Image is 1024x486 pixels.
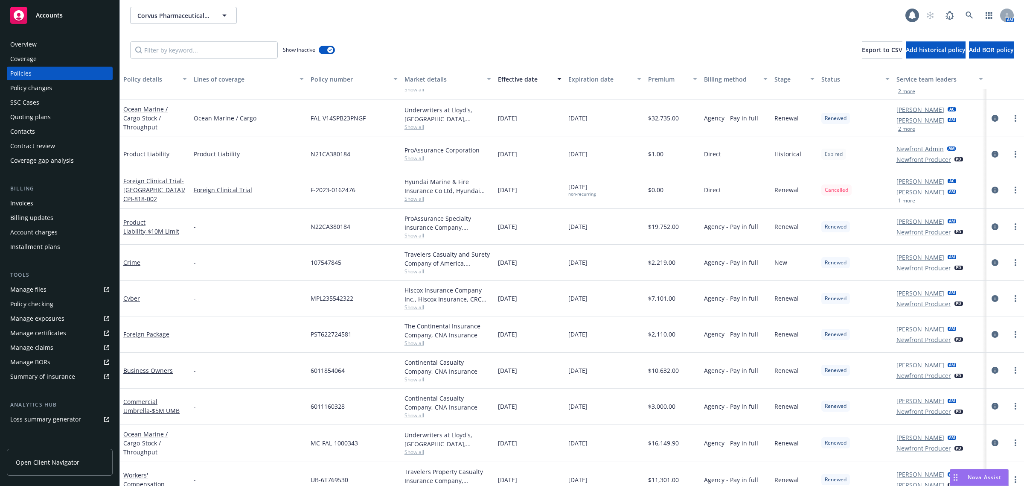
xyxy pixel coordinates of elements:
[818,69,893,89] button: Status
[311,330,352,339] span: PST622724581
[645,69,701,89] button: Premium
[190,69,307,89] button: Lines of coverage
[648,258,675,267] span: $2,219.00
[648,75,688,84] div: Premium
[825,331,847,338] span: Renewed
[896,187,944,196] a: [PERSON_NAME]
[825,259,847,266] span: Renewed
[906,46,966,54] span: Add historical policy
[123,258,140,266] a: Crime
[7,96,113,109] a: SSC Cases
[704,222,758,231] span: Agency - Pay in full
[10,154,74,167] div: Coverage gap analysis
[648,222,679,231] span: $19,752.00
[825,223,847,231] span: Renewed
[10,139,55,153] div: Contract review
[1010,113,1021,123] a: more
[7,283,113,296] a: Manage files
[821,75,880,84] div: Status
[771,69,818,89] button: Stage
[194,185,304,194] a: Foreign Clinical Trial
[825,402,847,410] span: Renewed
[7,184,113,193] div: Billing
[498,366,517,375] span: [DATE]
[774,330,799,339] span: Renewal
[568,475,588,484] span: [DATE]
[568,439,588,448] span: [DATE]
[896,253,944,262] a: [PERSON_NAME]
[404,322,492,340] div: The Continental Insurance Company, CNA Insurance
[7,38,113,51] a: Overview
[498,258,517,267] span: [DATE]
[404,286,492,304] div: Hiscox Insurance Company Inc., Hiscox Insurance, CRC Group
[1010,474,1021,485] a: more
[7,125,113,138] a: Contacts
[896,396,944,405] a: [PERSON_NAME]
[10,297,53,311] div: Policy checking
[774,366,799,375] span: Renewal
[194,114,304,123] a: Ocean Marine / Cargo
[10,110,51,124] div: Quoting plans
[896,144,944,153] a: Newfront Admin
[990,222,1000,232] a: circleInformation
[896,299,951,308] a: Newfront Producer
[404,146,492,155] div: ProAssurance Corporation
[774,439,799,448] span: Renewal
[980,7,998,24] a: Switch app
[311,294,353,303] span: MPL235542322
[7,240,113,254] a: Installment plans
[825,366,847,374] span: Renewed
[704,75,758,84] div: Billing method
[123,439,161,456] span: - Stock / Throughput
[961,7,978,24] a: Search
[1010,365,1021,375] a: more
[906,41,966,59] button: Add historical policy
[568,114,588,123] span: [DATE]
[990,185,1000,195] a: circleInformation
[123,177,185,203] span: - [GEOGRAPHIC_DATA]/CPI-818-002
[123,177,185,203] a: Foreign Clinical Trial
[498,75,552,84] div: Effective date
[704,366,758,375] span: Agency - Pay in full
[7,67,113,80] a: Policies
[7,413,113,426] a: Loss summary generator
[648,114,679,123] span: $32,735.00
[825,439,847,447] span: Renewed
[568,402,588,411] span: [DATE]
[704,439,758,448] span: Agency - Pay in full
[1010,149,1021,159] a: more
[194,75,294,84] div: Lines of coverage
[969,46,1014,54] span: Add BOR policy
[123,150,169,158] a: Product Liability
[990,293,1000,304] a: circleInformation
[896,105,944,114] a: [PERSON_NAME]
[990,113,1000,123] a: circleInformation
[36,12,63,19] span: Accounts
[704,114,758,123] span: Agency - Pay in full
[7,271,113,279] div: Tools
[120,69,190,89] button: Policy details
[896,289,944,298] a: [PERSON_NAME]
[896,325,944,334] a: [PERSON_NAME]
[404,155,492,162] span: Show all
[896,177,944,186] a: [PERSON_NAME]
[498,294,517,303] span: [DATE]
[123,398,180,415] a: Commercial Umbrella
[194,366,196,375] span: -
[7,312,113,325] span: Manage exposures
[990,401,1000,411] a: circleInformation
[1010,401,1021,411] a: more
[896,407,951,416] a: Newfront Producer
[194,402,196,411] span: -
[7,196,113,210] a: Invoices
[311,475,348,484] span: UB-6T769530
[10,52,37,66] div: Coverage
[311,402,345,411] span: 6011160328
[898,198,915,203] button: 1 more
[648,402,675,411] span: $3,000.00
[990,329,1000,340] a: circleInformation
[123,105,168,131] a: Ocean Marine / Cargo
[1010,293,1021,304] a: more
[404,214,492,232] div: ProAssurance Specialty Insurance Company, ProAssurance Corporation
[311,75,388,84] div: Policy number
